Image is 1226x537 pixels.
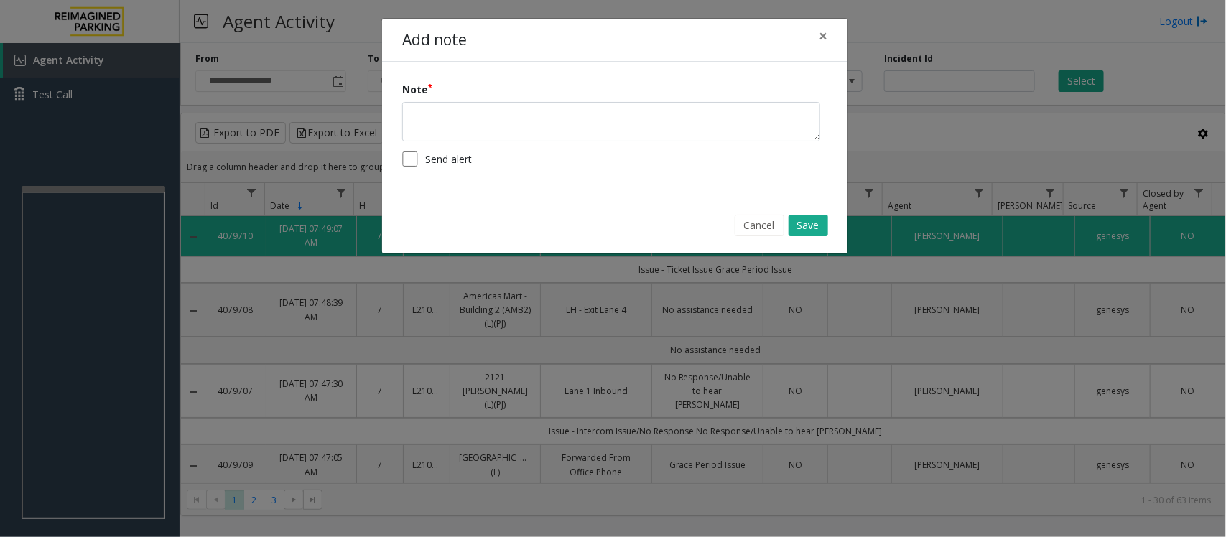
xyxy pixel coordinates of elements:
[819,26,827,46] span: ×
[735,215,784,236] button: Cancel
[402,82,432,97] label: Note
[809,19,837,54] button: Close
[402,29,467,52] h4: Add note
[789,215,828,236] button: Save
[425,151,472,167] label: Send alert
